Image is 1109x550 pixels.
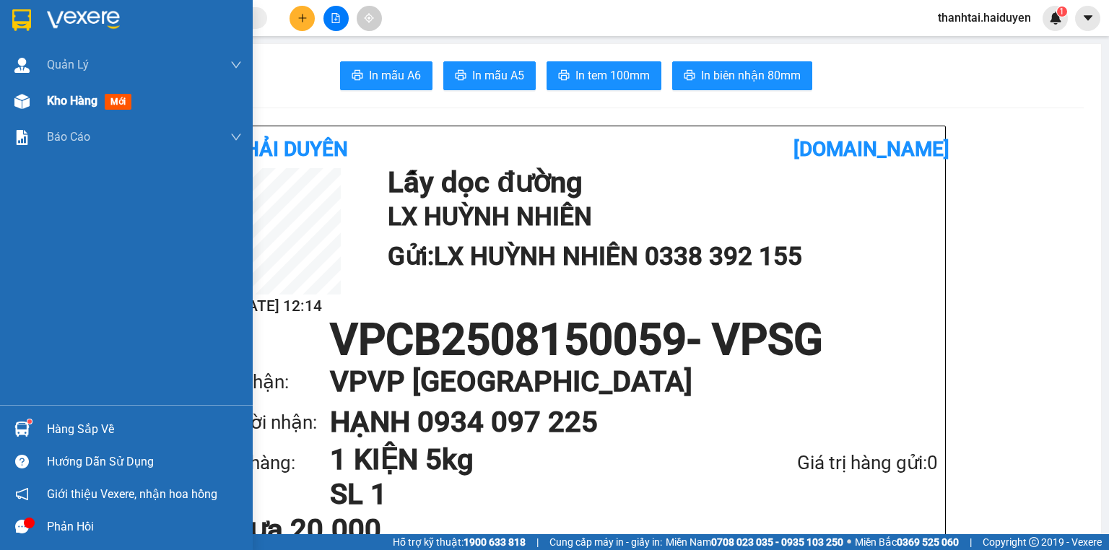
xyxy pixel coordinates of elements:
[12,92,33,108] span: DĐ:
[214,408,330,437] div: Người nhận:
[388,168,931,197] h1: Lấy dọc đường
[14,422,30,437] img: warehouse-icon
[793,137,949,161] b: [DOMAIN_NAME]
[245,137,348,161] b: Hải Duyên
[230,59,242,71] span: down
[14,130,30,145] img: solution-icon
[364,13,374,23] span: aim
[352,69,363,83] span: printer
[330,477,721,512] h1: SL 1
[297,13,308,23] span: plus
[214,318,938,362] h1: VPCB2508150059 - VPSG
[323,6,349,31] button: file-add
[27,419,32,424] sup: 1
[443,61,536,90] button: printerIn mẫu A5
[536,534,539,550] span: |
[1057,6,1067,17] sup: 1
[970,534,972,550] span: |
[575,66,650,84] span: In tem 100mm
[701,66,801,84] span: In biên nhận 80mm
[357,6,382,31] button: aim
[684,69,695,83] span: printer
[547,61,661,90] button: printerIn tem 100mm
[330,402,909,442] h1: HẠNH 0934 097 225
[15,487,29,501] span: notification
[15,455,29,468] span: question-circle
[12,12,113,30] div: VP Cái Bè
[330,362,909,402] h1: VP VP [GEOGRAPHIC_DATA]
[47,56,89,74] span: Quản Lý
[47,128,90,146] span: Báo cáo
[666,534,843,550] span: Miền Nam
[1082,12,1095,25] span: caret-down
[12,30,113,64] div: LX HUỲNH NHIÊN
[123,14,158,29] span: Nhận:
[926,9,1043,27] span: thanhtai.haiduyen
[1029,537,1039,547] span: copyright
[214,515,453,544] div: Chưa 20.000
[12,9,31,31] img: logo-vxr
[105,94,131,110] span: mới
[47,485,217,503] span: Giới thiệu Vexere, nhận hoa hồng
[214,367,330,397] div: VP nhận:
[230,131,242,143] span: down
[14,58,30,73] img: warehouse-icon
[393,534,526,550] span: Hỗ trợ kỹ thuật:
[330,442,721,477] h1: 1 KIỆN 5kg
[15,520,29,533] span: message
[47,94,97,108] span: Kho hàng
[331,13,341,23] span: file-add
[214,294,341,318] h2: [DATE] 12:14
[47,419,242,440] div: Hàng sắp về
[711,536,843,548] strong: 0708 023 035 - 0935 103 250
[214,448,330,478] div: Tên hàng:
[12,14,35,29] span: Gửi:
[388,237,931,276] h1: Gửi: LX HUỲNH NHIÊN 0338 392 155
[369,66,421,84] span: In mẫu A6
[455,69,466,83] span: printer
[123,12,270,47] div: VP [GEOGRAPHIC_DATA]
[47,516,242,538] div: Phản hồi
[464,536,526,548] strong: 1900 633 818
[47,451,242,473] div: Hướng dẫn sử dụng
[1075,6,1100,31] button: caret-down
[12,84,85,160] span: LX HUỲNH NHIÊN
[1059,6,1064,17] span: 1
[290,6,315,31] button: plus
[123,47,270,64] div: HẠNH
[847,539,851,545] span: ⚪️
[549,534,662,550] span: Cung cấp máy in - giấy in:
[721,448,938,478] div: Giá trị hàng gửi: 0
[855,534,959,550] span: Miền Bắc
[12,64,113,84] div: 0338392155
[672,61,812,90] button: printerIn biên nhận 80mm
[123,64,270,84] div: 0934097225
[388,197,931,237] h2: LX HUỲNH NHIÊN
[14,94,30,109] img: warehouse-icon
[340,61,432,90] button: printerIn mẫu A6
[472,66,524,84] span: In mẫu A5
[1049,12,1062,25] img: icon-new-feature
[897,536,959,548] strong: 0369 525 060
[558,69,570,83] span: printer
